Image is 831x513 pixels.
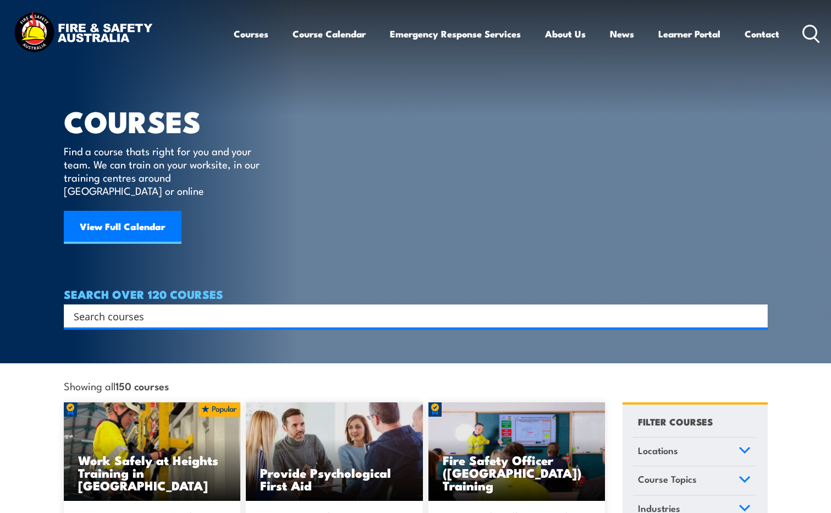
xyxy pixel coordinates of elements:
[76,308,746,324] form: Search form
[638,414,713,429] h4: FILTER COURSES
[64,211,181,244] a: View Full Calendar
[545,19,586,48] a: About Us
[638,472,697,487] span: Course Topics
[64,402,241,501] img: Work Safely at Heights Training (1)
[246,402,423,501] img: Mental Health First Aid Training Course from Fire & Safety Australia
[64,144,265,197] p: Find a course thats right for you and your team. We can train on your worksite, in our training c...
[443,454,591,492] h3: Fire Safety Officer ([GEOGRAPHIC_DATA]) Training
[633,438,756,466] a: Locations
[74,308,744,324] input: Search input
[64,402,241,501] a: Work Safely at Heights Training in [GEOGRAPHIC_DATA]
[246,402,423,501] a: Provide Psychological First Aid
[293,19,366,48] a: Course Calendar
[234,19,268,48] a: Courses
[390,19,521,48] a: Emergency Response Services
[633,466,756,495] a: Course Topics
[749,308,764,324] button: Search magnifier button
[260,466,409,492] h3: Provide Psychological First Aid
[638,443,678,458] span: Locations
[64,108,276,134] h1: COURSES
[115,378,169,393] strong: 150 courses
[428,402,606,501] a: Fire Safety Officer ([GEOGRAPHIC_DATA]) Training
[745,19,779,48] a: Contact
[64,288,768,300] h4: SEARCH OVER 120 COURSES
[428,402,606,501] img: Fire Safety Advisor
[610,19,634,48] a: News
[658,19,720,48] a: Learner Portal
[64,380,169,391] span: Showing all
[78,454,227,492] h3: Work Safely at Heights Training in [GEOGRAPHIC_DATA]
